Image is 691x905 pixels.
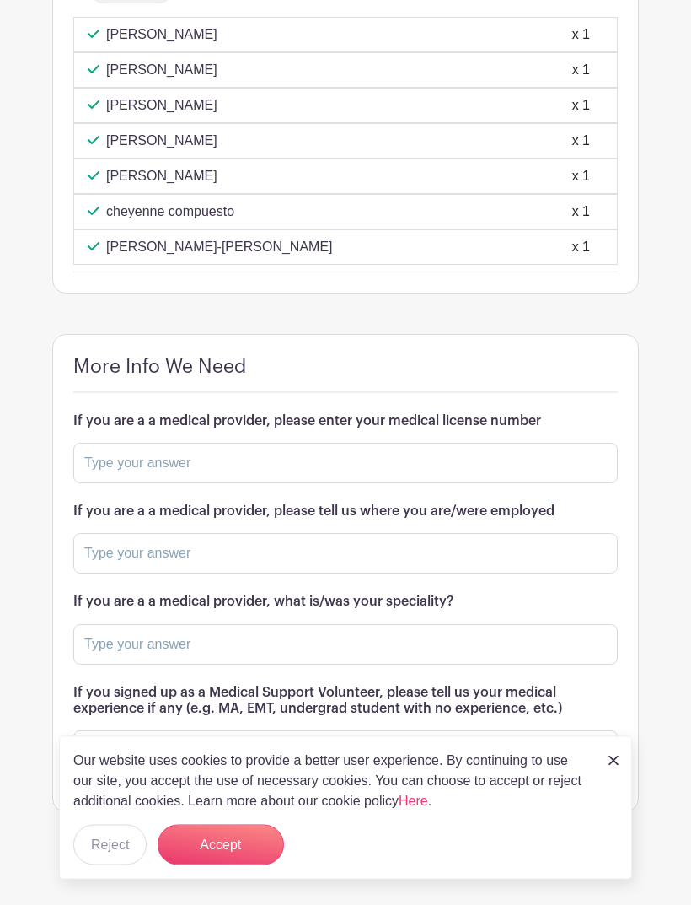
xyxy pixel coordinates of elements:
div: x 1 [572,202,590,223]
div: x 1 [572,132,590,152]
button: Reject [73,825,147,865]
p: [PERSON_NAME] [106,25,217,46]
a: Here [399,794,428,808]
input: Type your answer [73,625,618,665]
p: [PERSON_NAME] [106,96,217,116]
h4: More Info We Need [73,356,246,379]
p: [PERSON_NAME] [106,61,217,81]
p: [PERSON_NAME]-[PERSON_NAME] [106,238,333,258]
div: x 1 [572,61,590,81]
p: cheyenne compuesto [106,202,234,223]
h6: If you signed up as a Medical Support Volunteer, please tell us your medical experience if any (e... [73,686,618,718]
input: Type your answer [73,731,618,772]
button: Accept [158,825,284,865]
h6: If you are a a medical provider, please enter your medical license number [73,414,618,430]
p: [PERSON_NAME] [106,167,217,187]
input: Type your answer [73,534,618,574]
div: x 1 [572,238,590,258]
img: close_button-5f87c8562297e5c2d7936805f587ecaba9071eb48480494691a3f1689db116b3.svg [608,756,619,766]
h6: If you are a a medical provider, please tell us where you are/were employed [73,504,618,520]
p: [PERSON_NAME] [106,132,217,152]
h6: If you are a a medical provider, what is/was your speciality? [73,595,618,611]
div: x 1 [572,167,590,187]
div: x 1 [572,25,590,46]
div: x 1 [572,96,590,116]
p: Our website uses cookies to provide a better user experience. By continuing to use our site, you ... [73,751,591,811]
input: Type your answer [73,444,618,484]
